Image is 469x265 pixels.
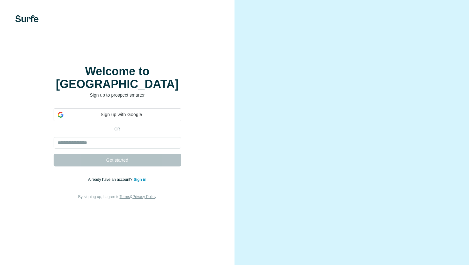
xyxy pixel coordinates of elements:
[107,126,128,132] p: or
[134,177,146,182] a: Sign in
[132,195,156,199] a: Privacy Policy
[88,177,134,182] span: Already have an account?
[54,108,181,121] div: Sign up with Google
[54,92,181,98] p: Sign up to prospect smarter
[66,111,177,118] span: Sign up with Google
[78,195,156,199] span: By signing up, I agree to &
[54,65,181,91] h1: Welcome to [GEOGRAPHIC_DATA]
[15,15,39,22] img: Surfe's logo
[120,195,130,199] a: Terms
